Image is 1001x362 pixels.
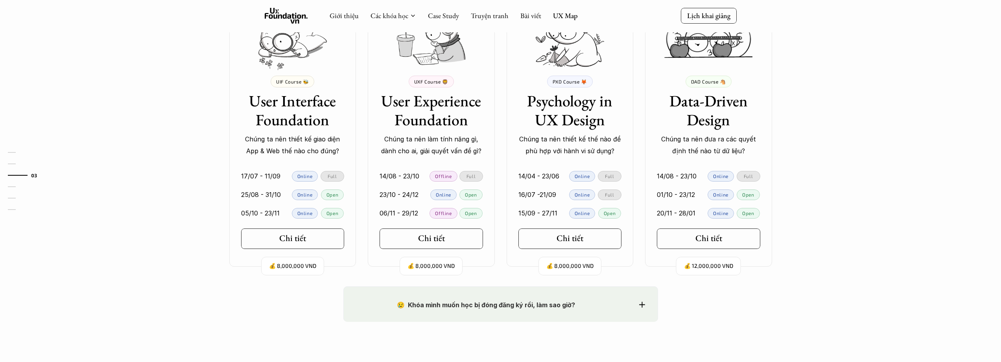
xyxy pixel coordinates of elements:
p: 23/10 - 24/12 [380,189,418,200]
p: 05/10 - 23/11 [241,207,280,219]
h3: User Interface Foundation [241,91,345,129]
p: Online [713,210,728,216]
a: Chi tiết [241,228,345,249]
p: 14/08 - 23/10 [380,170,419,182]
strong: 03 [31,173,37,178]
p: 06/11 - 29/12 [380,207,418,219]
p: Open [465,192,477,197]
a: Bài viết [520,11,541,20]
h3: Data-Driven Design [657,91,760,129]
h3: Psychology in UX Design [518,91,622,129]
p: Online [297,192,313,197]
p: Open [326,192,338,197]
p: 15/09 - 27/11 [518,207,557,219]
p: Online [575,192,590,197]
a: UX Map [553,11,578,20]
p: UXF Course 🦁 [414,79,448,84]
h5: Chi tiết [557,233,583,243]
p: Offline [435,210,452,216]
p: 14/04 - 23/06 [518,170,559,182]
p: Online [297,173,313,179]
p: Online [575,173,590,179]
p: Online [713,173,728,179]
p: 💰 8,000,000 VND [269,261,316,271]
a: Lịch khai giảng [681,8,737,23]
h5: Chi tiết [279,233,306,243]
p: Chúng ta nên thiết kế thế nào để phù hợp với hành vi sử dụng? [518,133,622,157]
a: Chi tiết [380,228,483,249]
p: Full [605,173,614,179]
p: 💰 12,000,000 VND [684,261,733,271]
p: Full [466,173,476,179]
p: Full [744,173,753,179]
a: Các khóa học [371,11,408,20]
p: 14/08 - 23/10 [657,170,697,182]
a: Case Study [428,11,459,20]
a: Truyện tranh [471,11,509,20]
p: UIF Course 🐝 [276,79,309,84]
p: 💰 8,000,000 VND [407,261,455,271]
p: 17/07 - 11/09 [241,170,280,182]
p: Online [297,210,313,216]
p: Online [436,192,451,197]
h5: Chi tiết [695,233,722,243]
p: Chúng ta nên đưa ra các quyết định thế nào từ dữ liệu? [657,133,760,157]
p: Open [742,210,754,216]
p: 16/07 -21/09 [518,189,556,200]
p: Open [326,210,338,216]
p: Chúng ta nên làm tính năng gì, dành cho ai, giải quyết vấn đề gì? [380,133,483,157]
h5: Chi tiết [418,233,445,243]
p: Online [575,210,590,216]
p: Open [465,210,477,216]
a: Chi tiết [518,228,622,249]
p: Online [713,192,728,197]
p: Open [742,192,754,197]
a: Giới thiệu [330,11,359,20]
a: Chi tiết [657,228,760,249]
p: Full [328,173,337,179]
p: Open [604,210,616,216]
p: 💰 8,000,000 VND [546,261,594,271]
h3: User Experience Foundation [380,91,483,129]
p: Full [605,192,614,197]
p: PXD Course 🦊 [553,79,587,84]
p: 25/08 - 31/10 [241,189,281,200]
p: Offline [435,173,452,179]
p: DAD Course 🐴 [691,79,726,84]
p: 20/11 - 28/01 [657,207,695,219]
p: 01/10 - 23/12 [657,189,695,200]
a: 03 [8,171,45,180]
p: Chúng ta nên thiết kế giao diện App & Web thế nào cho đúng? [241,133,345,157]
strong: 😢 Khóa mình muốn học bị đóng đăng ký rồi, làm sao giờ? [397,301,575,309]
p: Lịch khai giảng [687,11,730,20]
